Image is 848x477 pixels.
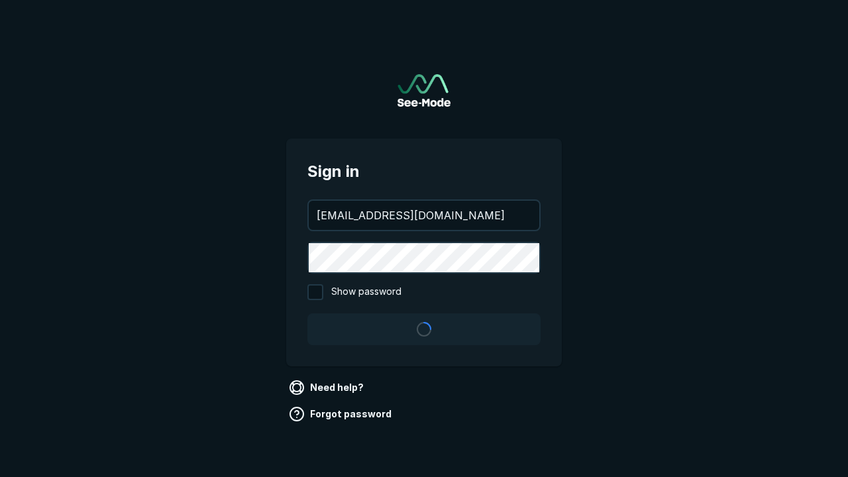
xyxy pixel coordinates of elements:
a: Go to sign in [397,74,450,107]
span: Show password [331,284,401,300]
input: your@email.com [309,201,539,230]
a: Need help? [286,377,369,398]
span: Sign in [307,160,541,184]
img: See-Mode Logo [397,74,450,107]
a: Forgot password [286,403,397,425]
